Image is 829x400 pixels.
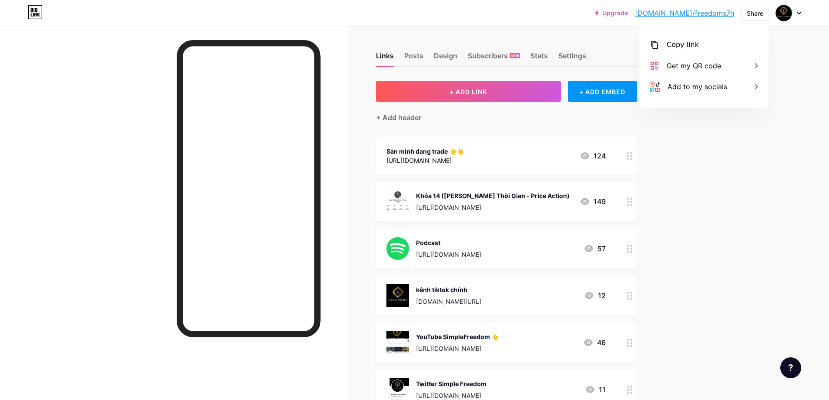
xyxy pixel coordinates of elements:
div: Posts [404,50,423,66]
div: 124 [580,151,606,161]
div: 149 [580,196,606,207]
div: YouTube SimpleFreedom 👆 [416,332,499,341]
img: Podcast [386,237,409,260]
div: 11 [585,384,606,395]
div: [URL][DOMAIN_NAME] [416,203,570,212]
div: [URL][DOMAIN_NAME] [416,344,499,353]
div: Design [434,50,457,66]
img: kênh tiktok chính [386,284,409,307]
div: [URL][DOMAIN_NAME] [416,391,487,400]
div: Get my QR code [667,61,721,71]
img: YouTube SimpleFreedom 👆 [386,331,409,354]
div: [DOMAIN_NAME][URL] [416,297,481,306]
div: Podcast [416,238,481,247]
div: Khóa 14 ([PERSON_NAME] Thời Gian - Price Action) [416,191,570,200]
div: Stats [530,50,548,66]
div: Subscribers [468,50,520,66]
a: Upgrade [595,10,628,17]
div: [URL][DOMAIN_NAME] [386,156,464,165]
div: + Add header [376,112,421,123]
button: + ADD LINK [376,81,561,102]
div: Twitter Simple Freedom [416,379,487,388]
div: Sàn mình đang trade 👆👆 [386,147,464,156]
div: Copy link [667,40,699,50]
span: + ADD LINK [450,88,487,95]
div: Settings [558,50,586,66]
a: [DOMAIN_NAME]/freedoms7n [635,8,734,18]
img: Freedom Simple [775,5,792,21]
div: Share [747,9,763,18]
div: + ADD EMBED [568,81,637,102]
div: Add to my socials [668,81,727,92]
div: 12 [584,290,606,301]
div: Links [376,50,394,66]
img: Khóa 14 (Đa Khung Thời Gian - Price Action) [386,190,409,213]
div: kênh tiktok chính [416,285,481,294]
span: NEW [511,53,519,58]
div: 46 [583,337,606,348]
div: 57 [584,243,606,254]
div: [URL][DOMAIN_NAME] [416,250,481,259]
